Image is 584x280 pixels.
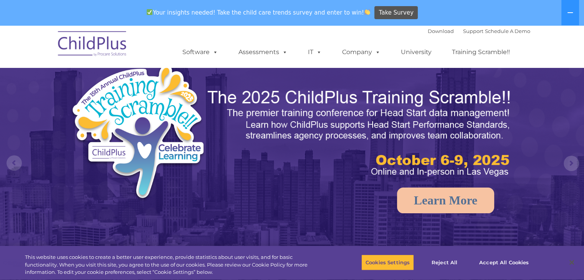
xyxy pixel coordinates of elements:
[374,6,418,20] a: Take Survey
[428,28,530,34] font: |
[428,28,454,34] a: Download
[231,44,295,60] a: Assessments
[147,9,152,15] img: ✅
[364,9,370,15] img: 👏
[463,28,483,34] a: Support
[475,254,533,270] button: Accept All Cookies
[444,44,518,60] a: Training Scramble!!
[485,28,530,34] a: Schedule A Demo
[397,188,495,213] a: Learn More
[175,44,226,60] a: Software
[334,44,388,60] a: Company
[420,254,468,270] button: Reject All
[54,26,131,64] img: ChildPlus by Procare Solutions
[361,254,414,270] button: Cookies Settings
[144,5,374,20] span: Your insights needed! Take the child care trends survey and enter to win!
[393,44,439,60] a: University
[25,254,321,276] div: This website uses cookies to create a better user experience, provide statistics about user visit...
[563,254,580,271] button: Close
[300,44,329,60] a: IT
[379,6,414,20] span: Take Survey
